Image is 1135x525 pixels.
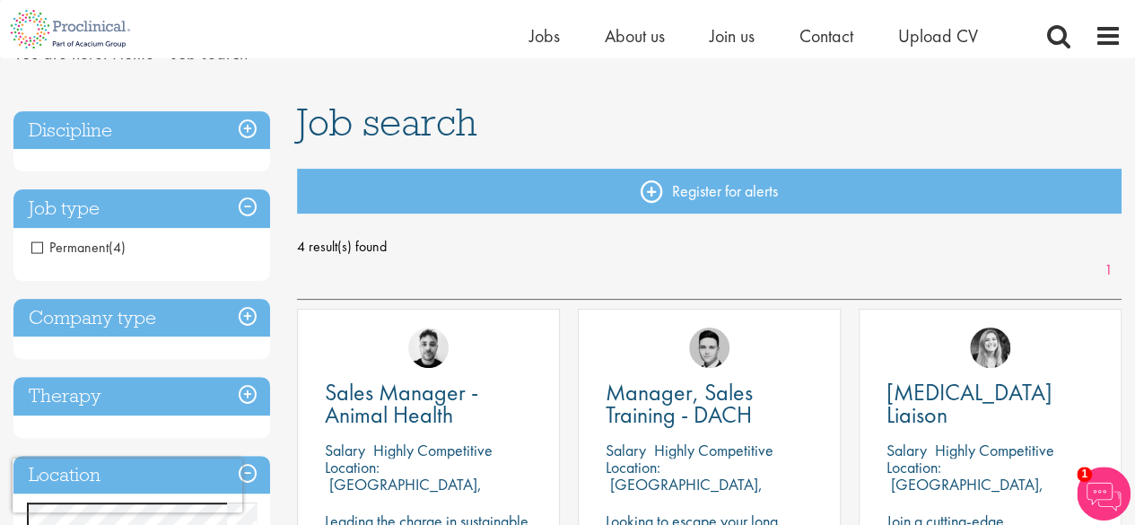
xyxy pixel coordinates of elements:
img: Manon Fuller [970,328,1010,368]
p: [GEOGRAPHIC_DATA], [GEOGRAPHIC_DATA] [325,474,482,512]
a: Upload CV [898,24,978,48]
a: 1 [1096,260,1122,281]
a: [MEDICAL_DATA] Liaison [886,381,1094,426]
p: [GEOGRAPHIC_DATA], [GEOGRAPHIC_DATA] [886,474,1043,512]
span: Location: [606,457,660,477]
h3: Company type [13,299,270,337]
a: Join us [710,24,755,48]
img: Dean Fisher [408,328,449,368]
img: Chatbot [1077,467,1131,521]
span: [MEDICAL_DATA] Liaison [886,377,1052,430]
span: 1 [1077,467,1092,482]
p: Highly Competitive [373,440,493,460]
iframe: reCAPTCHA [13,459,242,512]
a: Manager, Sales Training - DACH [606,381,813,426]
a: Sales Manager - Animal Health [325,381,532,426]
h3: Therapy [13,377,270,416]
h3: Location [13,456,270,494]
span: Permanent [31,238,126,257]
span: Salary [886,440,927,460]
a: Register for alerts [297,169,1122,214]
a: Jobs [529,24,560,48]
span: Manager, Sales Training - DACH [606,377,753,430]
span: Sales Manager - Animal Health [325,377,478,430]
span: Job search [297,98,477,146]
p: [GEOGRAPHIC_DATA], [GEOGRAPHIC_DATA] [606,474,763,512]
span: Permanent [31,238,109,257]
img: Connor Lynes [689,328,729,368]
span: 4 result(s) found [297,233,1122,260]
h3: Discipline [13,111,270,150]
span: (4) [109,238,126,257]
span: Location: [886,457,941,477]
p: Highly Competitive [654,440,773,460]
span: Salary [606,440,646,460]
p: Highly Competitive [935,440,1054,460]
span: Location: [325,457,380,477]
span: Salary [325,440,365,460]
h3: Job type [13,189,270,228]
a: About us [605,24,665,48]
a: Contact [799,24,853,48]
